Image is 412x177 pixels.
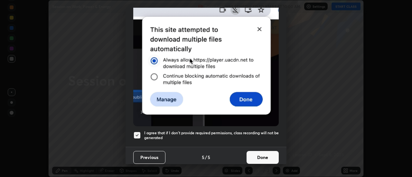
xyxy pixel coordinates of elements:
[247,151,279,164] button: Done
[208,154,210,161] h4: 5
[202,154,204,161] h4: 5
[133,151,165,164] button: Previous
[205,154,207,161] h4: /
[144,130,279,140] h5: I agree that if I don't provide required permissions, class recording will not be generated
